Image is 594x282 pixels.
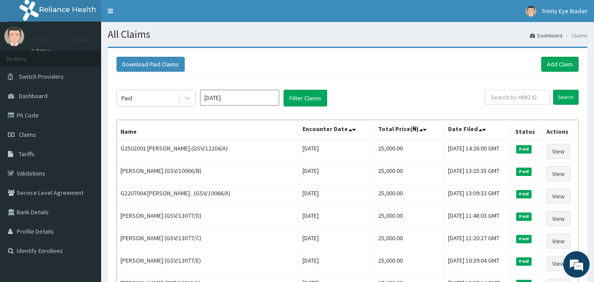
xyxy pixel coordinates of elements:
td: 25,000.00 [374,140,444,163]
td: [PERSON_NAME] (GSV/13077/D) [117,208,299,230]
a: View [547,144,570,159]
button: Filter Claims [284,90,327,106]
span: Trinity Eye Ibadan [542,7,587,15]
td: [DATE] [299,253,375,275]
th: Name [117,120,299,140]
img: d_794563401_company_1708531726252_794563401 [16,44,36,66]
div: Minimize live chat window [144,4,165,26]
span: Paid [516,190,532,198]
span: Paid [516,257,532,265]
td: [DATE] [299,230,375,253]
span: Paid [516,212,532,220]
th: Total Price(₦) [374,120,444,140]
span: Paid [516,145,532,153]
input: Search by HMO ID [485,90,550,105]
a: Online [31,48,52,54]
a: Dashboard [530,32,562,39]
span: Paid [516,235,532,243]
td: [DATE] 11:48:03 GMT [444,208,511,230]
td: [DATE] 13:09:33 GMT [444,185,511,208]
td: [DATE] 14:26:00 GMT [444,140,511,163]
td: [DATE] 13:25:35 GMT [444,163,511,185]
span: Tariffs [19,150,35,158]
a: View [547,166,570,181]
td: [DATE] [299,163,375,185]
input: Search [553,90,579,105]
td: 25,000.00 [374,230,444,253]
h1: All Claims [108,29,587,40]
img: User Image [4,26,24,46]
a: Add Claim [541,57,579,72]
th: Date Filed [444,120,511,140]
span: Claims [19,131,36,139]
div: Chat with us now [46,49,148,61]
td: [PERSON_NAME] (GSV/13077/C) [117,230,299,253]
li: Claims [563,32,587,39]
td: 25,000.00 [374,163,444,185]
td: G2502001 [PERSON_NAME] (GSV/12204/A) [117,140,299,163]
td: 25,000.00 [374,185,444,208]
th: Actions [543,120,578,140]
span: Switch Providers [19,73,64,81]
textarea: Type your message and hit 'Enter' [4,188,168,219]
span: We're online! [51,85,121,174]
a: View [547,234,570,249]
span: Dashboard [19,92,47,100]
td: [DATE] 10:39:04 GMT [444,253,511,275]
a: View [547,189,570,204]
td: G2207004 [PERSON_NAME] . (GSV/10066/A) [117,185,299,208]
a: View [547,211,570,226]
th: Status [511,120,543,140]
input: Select Month and Year [200,90,279,106]
span: Paid [516,168,532,176]
td: [DATE] [299,140,375,163]
td: [DATE] [299,185,375,208]
div: Paid [121,94,132,103]
button: Download Paid Claims [117,57,185,72]
th: Encounter Date [299,120,375,140]
td: [DATE] 11:20:27 GMT [444,230,511,253]
p: Trinity Eye Ibadan [31,36,92,44]
td: 25,000.00 [374,208,444,230]
img: User Image [525,6,536,17]
td: [PERSON_NAME] (GSV/10066/B) [117,163,299,185]
a: View [547,256,570,271]
td: 25,000.00 [374,253,444,275]
td: [DATE] [299,208,375,230]
td: [PERSON_NAME] (GSV/13077/E) [117,253,299,275]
